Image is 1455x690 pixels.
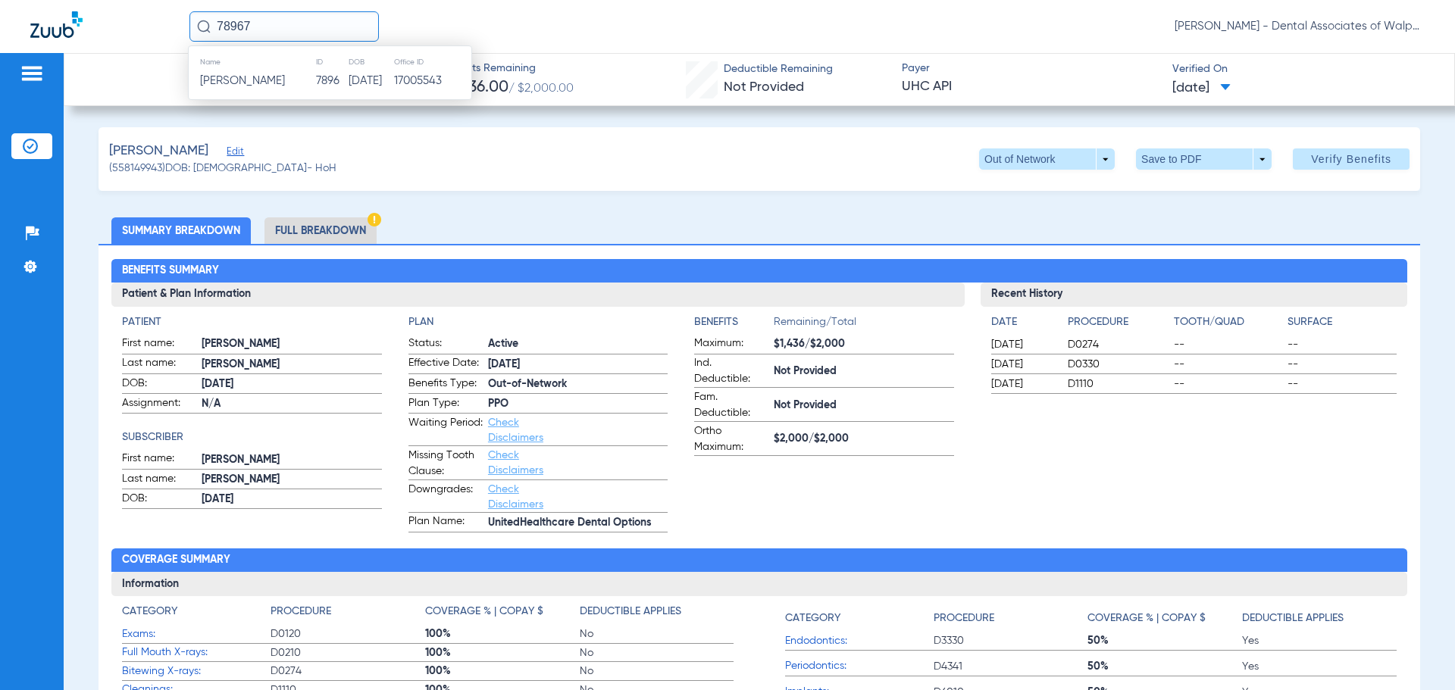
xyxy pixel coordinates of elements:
span: [DATE] [991,357,1055,372]
span: No [580,645,734,660]
h4: Surface [1288,314,1396,330]
span: Maximum: [694,336,768,354]
th: ID [315,54,348,70]
span: Payer [902,61,1159,76]
app-breakdown-title: Category [785,604,934,632]
h4: Category [785,610,840,626]
h3: Recent History [981,283,1407,307]
h4: Plan [408,314,668,330]
app-breakdown-title: Coverage % | Copay $ [1087,604,1242,632]
li: Summary Breakdown [111,217,251,244]
span: [DATE] [991,337,1055,352]
span: Effective Date: [408,355,483,373]
button: Save to PDF [1136,148,1272,170]
h4: Procedure [271,604,331,620]
span: [PERSON_NAME] - Dental Associates of Walpole [1175,19,1425,34]
span: Periodontics: [785,658,934,674]
span: Missing Tooth Clause: [408,448,483,479]
span: 100% [425,645,580,660]
span: -- [1174,337,1282,352]
span: N/A [202,396,381,412]
app-breakdown-title: Date [991,314,1055,336]
th: DOB [348,54,393,70]
span: Last name: [122,471,196,489]
button: Out of Network [979,148,1115,170]
span: Fam. Deductible: [694,389,768,421]
span: [PERSON_NAME] [202,357,381,373]
h4: Patient [122,314,381,330]
a: Check Disclaimers [488,484,543,510]
span: PPO [488,396,668,412]
li: Full Breakdown [264,217,377,244]
span: [DATE] [1172,79,1231,98]
span: [DATE] [202,376,381,392]
h4: Date [991,314,1055,330]
iframe: Chat Widget [1379,617,1455,690]
span: [PERSON_NAME] [109,142,208,161]
app-breakdown-title: Surface [1288,314,1396,336]
span: D0274 [271,663,425,679]
span: -- [1288,337,1396,352]
h4: Category [122,604,177,620]
h4: Tooth/Quad [1174,314,1282,330]
h4: Procedure [934,610,994,626]
app-breakdown-title: Coverage % | Copay $ [425,604,580,625]
span: -- [1288,357,1396,372]
span: [PERSON_NAME] [200,75,285,86]
a: Check Disclaimers [488,450,543,476]
th: Office ID [393,54,471,70]
h4: Subscriber [122,429,381,445]
h2: Benefits Summary [111,259,1406,283]
app-breakdown-title: Procedure [934,604,1088,632]
span: Not Provided [774,364,953,379]
h4: Deductible Applies [580,604,681,620]
h3: Information [111,572,1406,596]
span: Plan Type: [408,395,483,414]
button: Verify Benefits [1293,148,1410,170]
span: 50% [1087,659,1242,674]
span: Plan Name: [408,514,483,532]
span: Last name: [122,355,196,373]
span: (558149943) DOB: [DEMOGRAPHIC_DATA] - HoH [109,161,336,176]
span: D0120 [271,626,425,642]
span: 100% [425,663,580,679]
span: [DATE] [488,357,668,373]
app-breakdown-title: Benefits [694,314,774,336]
span: -- [1174,357,1282,372]
span: [PERSON_NAME] [202,336,381,352]
a: Check Disclaimers [488,417,543,443]
span: Edit [227,146,240,161]
td: 7896 [315,70,348,92]
span: [DATE] [991,376,1055,392]
span: Deductible Remaining [724,61,833,77]
img: Hazard [368,213,381,226]
span: First name: [122,451,196,469]
span: First name: [122,336,196,354]
span: Active [488,336,668,352]
h2: Coverage Summary [111,548,1406,573]
span: Full Mouth X-rays: [122,645,271,660]
span: D4341 [934,659,1088,674]
span: Endodontics: [785,633,934,649]
span: $1,436.00 [441,80,508,95]
span: $2,000/$2,000 [774,431,953,447]
span: Remaining/Total [774,314,953,336]
span: [PERSON_NAME] [202,452,381,468]
span: Out-of-Network [488,376,668,392]
span: Bitewing X-rays: [122,663,271,679]
span: Downgrades: [408,482,483,512]
span: $1,436/$2,000 [774,336,953,352]
span: [DATE] [202,492,381,507]
span: 50% [1087,633,1242,648]
h4: Deductible Applies [1242,610,1344,626]
h4: Benefits [694,314,774,330]
span: -- [1174,376,1282,392]
span: Benefits Remaining [441,61,574,76]
img: Search Icon [197,20,211,33]
span: Status: [408,336,483,354]
span: / $2,000.00 [508,83,574,95]
img: hamburger-icon [20,64,44,83]
span: Waiting Period: [408,415,483,445]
